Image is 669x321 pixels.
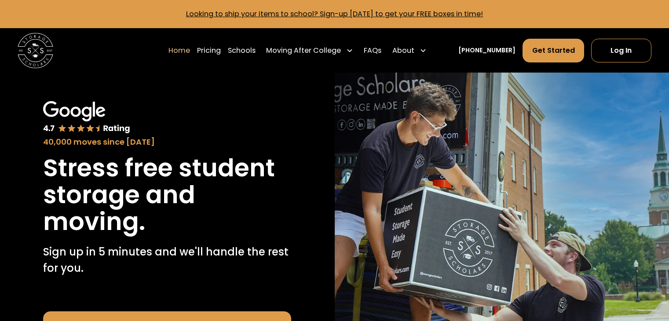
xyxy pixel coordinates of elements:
[228,38,256,63] a: Schools
[18,33,53,69] img: Storage Scholars main logo
[197,38,221,63] a: Pricing
[186,9,483,19] a: Looking to ship your items to school? Sign-up [DATE] to get your FREE boxes in time!
[43,155,291,235] h1: Stress free student storage and moving.
[389,38,430,63] div: About
[263,38,357,63] div: Moving After College
[591,39,651,62] a: Log In
[392,45,414,56] div: About
[168,38,190,63] a: Home
[364,38,381,63] a: FAQs
[266,45,341,56] div: Moving After College
[43,244,291,276] p: Sign up in 5 minutes and we'll handle the rest for you.
[458,46,515,55] a: [PHONE_NUMBER]
[43,101,130,135] img: Google 4.7 star rating
[43,136,291,148] div: 40,000 moves since [DATE]
[523,39,584,62] a: Get Started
